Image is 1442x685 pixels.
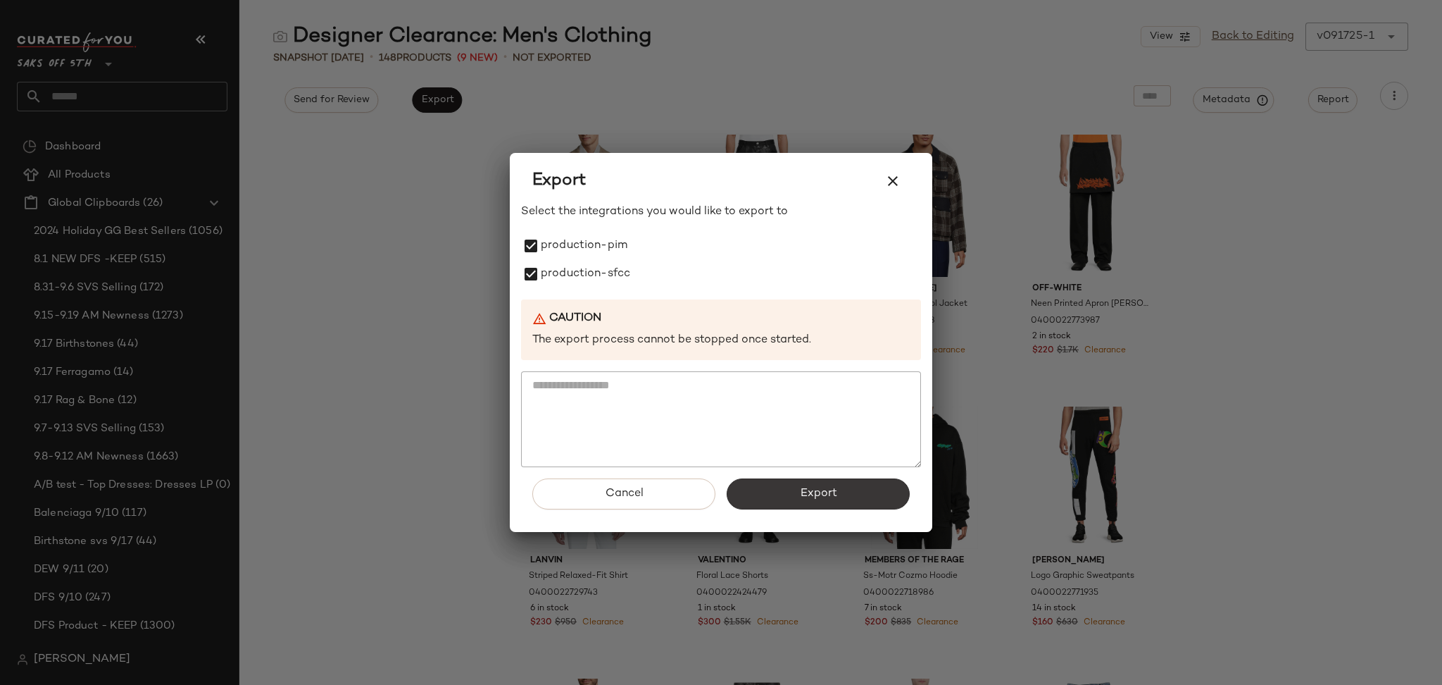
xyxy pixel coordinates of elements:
[604,487,643,500] span: Cancel
[549,311,601,327] b: Caution
[541,260,630,288] label: production-sfcc
[727,479,910,510] button: Export
[532,479,715,510] button: Cancel
[541,232,627,260] label: production-pim
[532,170,586,192] span: Export
[521,204,921,221] p: Select the integrations you would like to export to
[799,487,836,500] span: Export
[532,333,910,349] p: The export process cannot be stopped once started.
